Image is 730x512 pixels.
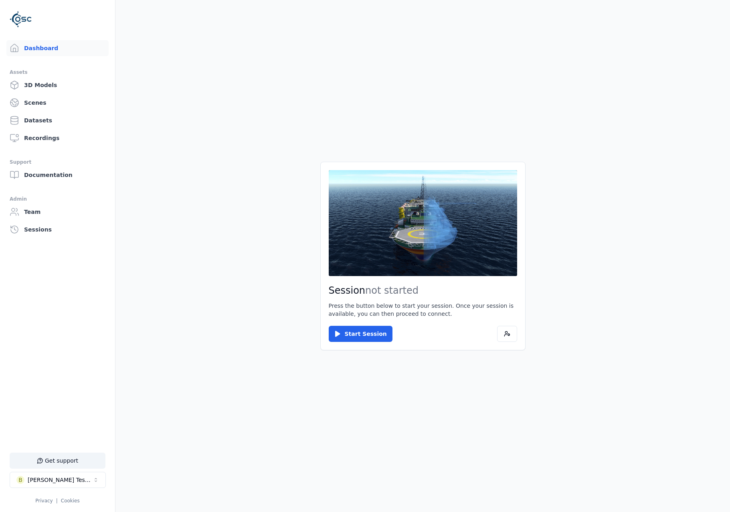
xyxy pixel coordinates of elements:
[35,498,53,504] a: Privacy
[10,8,32,30] img: Logo
[6,40,109,56] a: Dashboard
[16,476,24,484] div: B
[10,194,105,204] div: Admin
[365,285,419,296] span: not started
[10,472,106,488] button: Select a workspace
[6,204,109,220] a: Team
[28,476,93,484] div: [PERSON_NAME] Testspace
[329,284,517,297] h2: Session
[6,95,109,111] a: Scenes
[6,112,109,128] a: Datasets
[329,302,517,318] p: Press the button below to start your session. Once your session is available, you can then procee...
[6,77,109,93] a: 3D Models
[329,326,392,342] button: Start Session
[10,453,105,469] button: Get support
[6,167,109,183] a: Documentation
[56,498,58,504] span: |
[10,157,105,167] div: Support
[6,221,109,238] a: Sessions
[10,67,105,77] div: Assets
[61,498,80,504] a: Cookies
[6,130,109,146] a: Recordings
